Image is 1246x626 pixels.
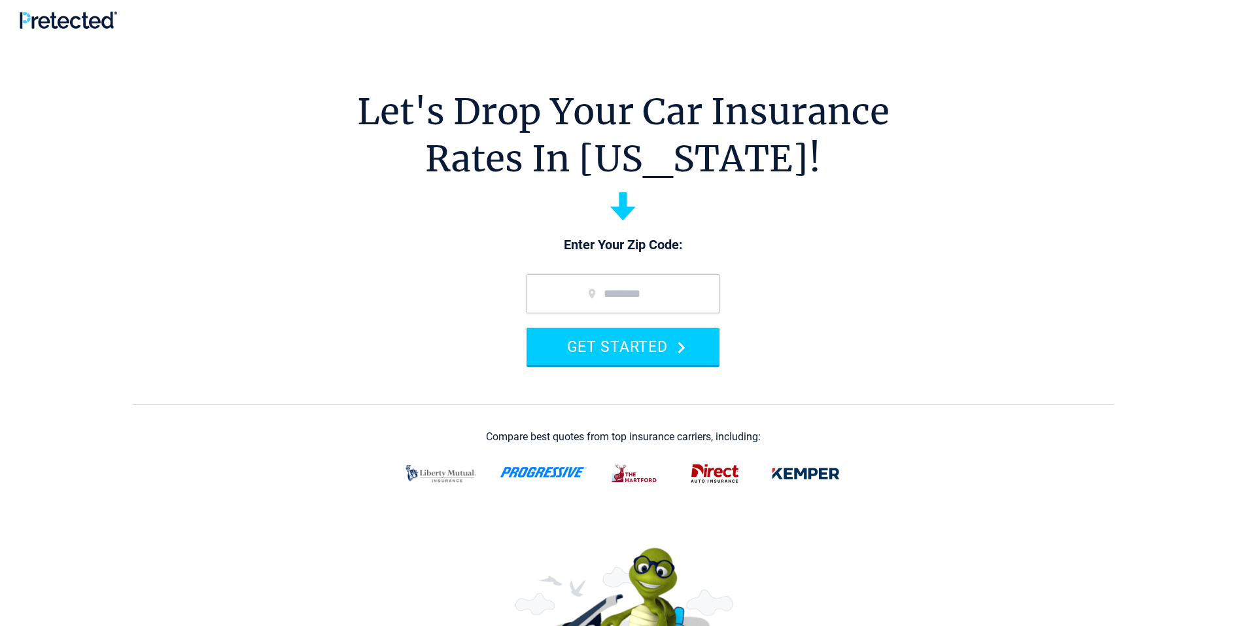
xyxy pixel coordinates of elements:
[398,457,484,491] img: liberty
[486,431,761,443] div: Compare best quotes from top insurance carriers, including:
[763,457,849,491] img: kemper
[683,457,747,491] img: direct
[500,467,587,478] img: progressive
[603,457,667,491] img: thehartford
[527,274,719,313] input: zip code
[513,236,733,254] p: Enter Your Zip Code:
[527,328,719,365] button: GET STARTED
[357,88,890,183] h1: Let's Drop Your Car Insurance Rates In [US_STATE]!
[20,11,117,29] img: Pretected Logo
